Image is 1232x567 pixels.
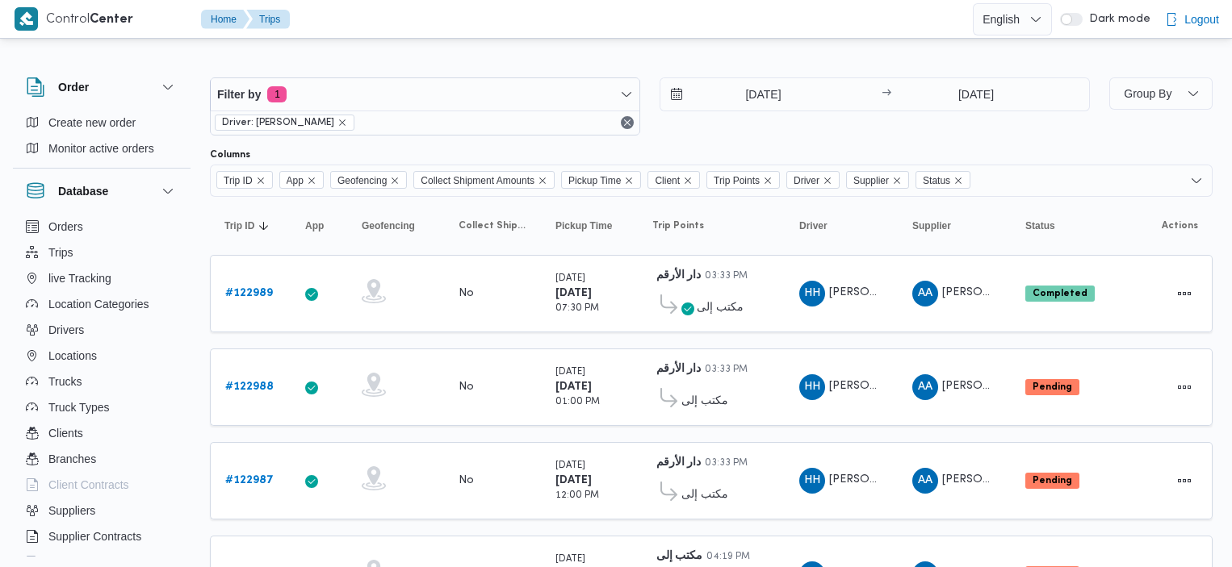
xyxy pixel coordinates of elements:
button: Drivers [19,317,184,343]
span: [PERSON_NAME] [829,287,921,298]
input: Press the down key to open a popover containing a calendar. [896,78,1057,110]
span: live Tracking [48,269,111,288]
small: [DATE] [555,461,585,470]
span: Group By [1124,87,1171,100]
span: [PERSON_NAME] [829,474,921,485]
div: Abad Alsalam Muhammad Ahmad Ibarahaiam Abo Shshshshshshshsh [912,374,938,400]
label: Columns [210,148,250,161]
span: Actions [1162,219,1198,232]
button: Remove Trip ID from selection in this group [256,176,266,186]
span: Drivers [48,320,84,340]
span: Status [923,172,950,190]
button: Remove Client from selection in this group [683,176,693,186]
span: Pending [1025,379,1079,395]
span: Status [1025,219,1055,232]
span: Driver [794,172,819,190]
span: AA [918,468,932,494]
div: No [459,473,474,488]
button: Remove Collect Shipment Amounts from selection in this group [538,176,547,186]
b: دار الأرقم [656,457,701,468]
span: [PERSON_NAME] [PERSON_NAME] ابو شششششششش [942,287,1230,298]
b: Pending [1033,382,1072,392]
svg: Sorted in descending order [258,219,270,232]
button: Branches [19,446,184,472]
span: Pickup Time [568,172,621,190]
span: HH [804,281,820,306]
span: Completed [1025,286,1095,302]
div: Hnad Hsham Khidhuir [799,281,825,306]
button: remove selected entity [337,118,347,127]
button: Driver [793,213,890,239]
span: Suppliers [48,501,95,520]
small: 03:33 PM [705,459,748,468]
span: AA [918,374,932,400]
span: AA [918,281,932,306]
button: Filter by1 active filters [211,78,639,110]
span: [PERSON_NAME] [PERSON_NAME] ابو شششششششش [942,474,1230,485]
small: 03:33 PM [705,365,748,374]
b: Center [90,14,133,26]
span: HH [804,374,820,400]
button: Open list of options [1190,174,1203,187]
small: [DATE] [555,368,585,377]
span: Trip ID; Sorted in descending order [224,219,254,232]
span: Truck Types [48,398,109,417]
div: Abad Alsalam Muhammad Ahmad Ibarahaiam Abo Shshshshshshshsh [912,468,938,494]
button: Client Contracts [19,472,184,498]
span: [PERSON_NAME] [PERSON_NAME] ابو شششششششش [942,381,1230,391]
span: مكتب إلى [697,298,744,318]
button: Suppliers [19,498,184,523]
div: Order [13,110,191,168]
span: Create new order [48,113,136,132]
span: Trips [48,243,73,262]
span: Filter by [217,85,261,104]
span: Collect Shipment Amounts [459,219,526,232]
h3: Order [58,77,89,97]
div: Abad Alsalam Muhammad Ahmad Ibarahaiam Abo Shshshshshshshsh [912,281,938,306]
span: Supplier Contracts [48,527,141,546]
a: #122989 [225,284,273,303]
b: دار الأرقم [656,270,701,281]
span: Trip Points [706,171,780,189]
div: No [459,380,474,394]
span: 1 active filters [267,86,287,102]
b: [DATE] [555,475,592,486]
b: دار الأرقم [656,364,701,374]
span: Trip Points [714,172,760,190]
span: Trip ID [216,171,273,189]
small: 12:00 PM [555,491,599,500]
small: 03:33 PM [705,272,748,281]
b: [DATE] [555,288,592,298]
span: Client [647,171,700,189]
a: #122988 [225,377,274,397]
span: Pickup Time [555,219,612,232]
b: Completed [1033,289,1087,298]
span: Status [916,171,970,189]
b: Pending [1033,476,1072,486]
span: Geofencing [362,219,415,232]
button: Trucks [19,369,184,394]
div: Hnad Hsham Khidhuir [799,468,825,494]
span: Supplier [846,171,909,189]
button: Remove Pickup Time from selection in this group [624,176,634,186]
button: Clients [19,420,184,446]
span: Orders [48,217,83,236]
button: Actions [1171,281,1197,306]
button: Truck Types [19,394,184,420]
iframe: chat widget [16,502,68,551]
button: Remove Status from selection in this group [953,176,963,186]
img: X8yXhbKr1z7QwAAAABJRU5ErkJggg== [15,7,38,31]
span: Geofencing [337,172,387,190]
button: Actions [1171,468,1197,494]
span: Clients [48,423,83,443]
button: Remove Driver from selection in this group [823,176,832,186]
button: Remove [618,113,637,132]
div: Hnad Hsham Khidhuir [799,374,825,400]
span: Branches [48,449,96,469]
span: Driver: [PERSON_NAME] [222,115,334,130]
button: Logout [1159,3,1226,35]
button: Remove Supplier from selection in this group [892,176,902,186]
span: Trip ID [224,172,253,190]
button: Trips [246,10,290,29]
span: Trip Points [652,219,704,232]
